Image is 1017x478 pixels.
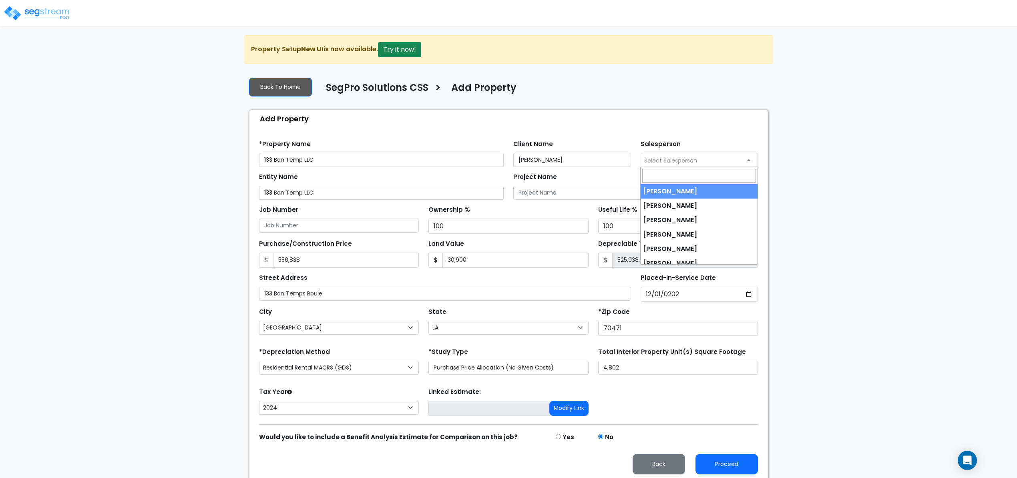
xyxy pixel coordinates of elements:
[513,140,553,149] label: Client Name
[273,253,419,268] input: Purchase or Construction Price
[259,173,298,182] label: Entity Name
[259,307,272,317] label: City
[259,347,330,357] label: *Depreciation Method
[428,347,468,357] label: *Study Type
[259,186,504,200] input: Entity Name
[641,213,757,227] li: [PERSON_NAME]
[451,82,517,96] h4: Add Property
[320,82,428,99] a: SegPro Solutions CSS
[428,219,588,234] input: Ownership %
[259,253,273,268] span: $
[641,273,716,283] label: Placed-In-Service Date
[253,110,768,127] div: Add Property
[958,451,977,470] div: Open Intercom Messenger
[641,242,757,256] li: [PERSON_NAME]
[644,157,697,165] span: Select Salesperson
[598,307,630,317] label: *Zip Code
[378,42,421,57] button: Try it now!
[428,239,464,249] label: Land Value
[259,205,298,215] label: Job Number
[326,82,428,96] h4: SegPro Solutions CSS
[695,454,758,474] button: Proceed
[633,454,685,474] button: Back
[549,401,589,416] button: Modify Link
[605,433,613,442] label: No
[259,388,292,397] label: Tax Year
[259,219,419,233] input: Job Number
[445,82,517,99] a: Add Property
[249,78,312,96] a: Back To Home
[513,153,631,167] input: Client Name
[3,5,71,21] img: logo_pro_r.png
[598,361,758,375] input: total square foot
[428,307,446,317] label: State
[563,433,574,442] label: Yes
[598,321,758,336] input: Zip Code
[259,239,352,249] label: Purchase/Construction Price
[641,199,757,213] li: [PERSON_NAME]
[442,253,588,268] input: Land Value
[641,140,681,149] label: Salesperson
[428,253,443,268] span: $
[641,256,757,271] li: [PERSON_NAME]
[259,287,631,301] input: Street Address
[598,253,613,268] span: $
[301,44,324,54] strong: New UI
[641,184,757,199] li: [PERSON_NAME]
[259,273,308,283] label: Street Address
[259,433,518,441] strong: Would you like to include a Benefit Analysis Estimate for Comparison on this job?
[513,173,557,182] label: Project Name
[612,253,758,268] input: 0.00
[598,239,669,249] label: Depreciable Tax Basis
[428,205,470,215] label: Ownership %
[513,186,758,200] input: Project Name
[259,140,311,149] label: *Property Name
[598,347,746,357] label: Total Interior Property Unit(s) Square Footage
[598,219,758,234] input: Useful Life %
[641,227,757,242] li: [PERSON_NAME]
[259,153,504,167] input: Property Name
[244,35,773,64] div: Property Setup is now available.
[434,81,441,97] h3: >
[598,205,637,215] label: Useful Life %
[428,388,481,397] label: Linked Estimate:
[626,458,691,468] a: Back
